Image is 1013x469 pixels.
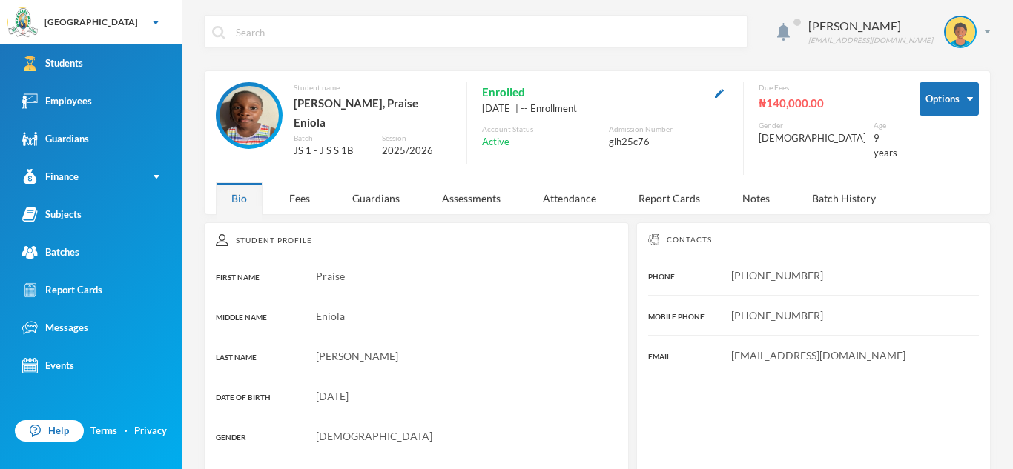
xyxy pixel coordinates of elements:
div: ₦140,000.00 [759,93,897,113]
div: Attendance [527,182,612,214]
div: Batch [294,133,371,144]
div: Batch History [796,182,891,214]
input: Search [234,16,739,49]
div: Messages [22,320,88,336]
div: glh25c76 [609,135,728,150]
a: Help [15,420,84,442]
div: [PERSON_NAME] [808,17,933,35]
div: Notes [727,182,785,214]
div: Fees [274,182,326,214]
img: STUDENT [946,17,975,47]
div: Guardians [337,182,415,214]
div: Contacts [648,234,979,245]
span: [EMAIL_ADDRESS][DOMAIN_NAME] [731,349,905,362]
div: Assessments [426,182,516,214]
div: Events [22,358,74,373]
span: [DEMOGRAPHIC_DATA] [316,430,432,442]
div: Due Fees [759,82,897,93]
button: Options [920,82,979,116]
img: logo [8,8,38,38]
span: [PERSON_NAME] [316,350,398,362]
div: [EMAIL_ADDRESS][DOMAIN_NAME] [808,35,933,46]
span: Active [482,135,509,150]
div: JS 1 - J S S 1B [294,144,371,159]
div: [GEOGRAPHIC_DATA] [44,16,138,29]
div: Student Profile [216,234,617,246]
div: 2025/2026 [382,144,452,159]
button: Edit [710,84,728,101]
div: Finance [22,169,79,184]
span: Praise [316,270,345,282]
div: [PERSON_NAME], Praise Eniola [294,93,452,133]
div: Guardians [22,131,89,147]
div: [DEMOGRAPHIC_DATA] [759,131,866,146]
div: [DATE] | -- Enrollment [482,102,728,116]
a: Terms [90,424,117,439]
div: Age [874,120,897,131]
span: Eniola [316,310,345,322]
div: Admission Number [609,124,728,135]
div: Subjects [22,207,82,222]
img: STUDENT [220,86,279,145]
span: Enrolled [482,82,525,102]
div: Student name [294,82,452,93]
div: Report Cards [623,182,716,214]
div: Employees [22,93,92,109]
span: [PHONE_NUMBER] [731,269,823,282]
a: Privacy [134,424,167,439]
div: Bio [216,182,263,214]
span: [DATE] [316,390,349,402]
div: Account Status [482,124,601,135]
div: Gender [759,120,866,131]
div: Batches [22,245,79,260]
img: search [212,26,225,39]
span: [PHONE_NUMBER] [731,309,823,322]
div: Students [22,56,83,71]
div: Session [382,133,452,144]
div: · [125,424,128,439]
div: 9 years [874,131,897,160]
div: Report Cards [22,282,102,298]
